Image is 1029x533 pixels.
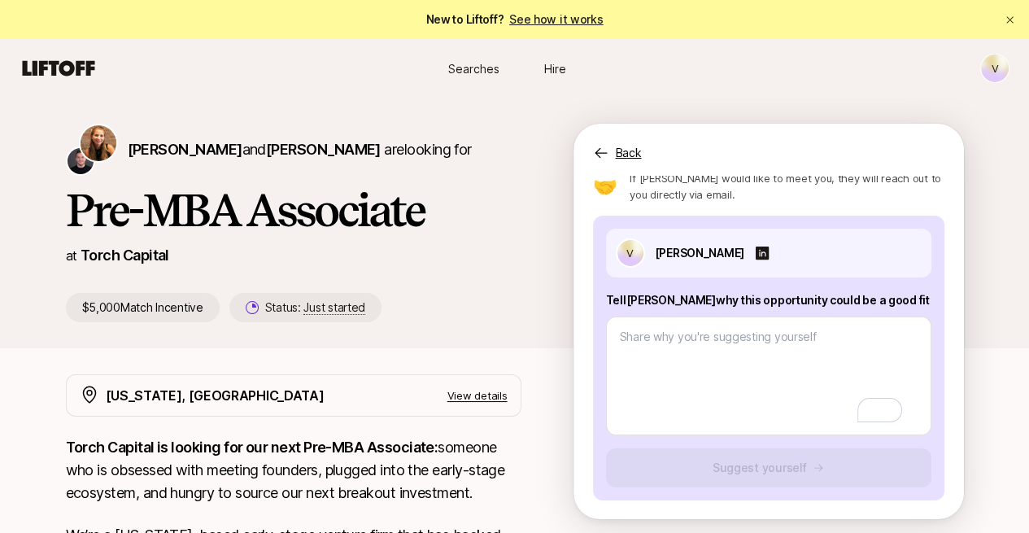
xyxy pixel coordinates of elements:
p: [PERSON_NAME] [655,243,744,263]
p: V [992,59,999,78]
a: Searches [434,54,515,84]
a: See how it works [509,12,604,26]
a: Hire [515,54,596,84]
span: and [242,141,380,158]
h1: Pre-MBA Associate [66,186,521,234]
p: Status: [265,298,365,317]
strong: Torch Capital is looking for our next Pre-MBA Associate: [66,439,438,456]
p: $5,000 Match Incentive [66,293,220,322]
textarea: To enrich screen reader interactions, please activate Accessibility in Grammarly extension settings [606,317,931,435]
a: Torch Capital [81,247,169,264]
p: Back [616,143,642,163]
span: [PERSON_NAME] [266,141,381,158]
p: someone who is obsessed with meeting founders, plugged into the early-stage ecosystem, and hungry... [66,436,521,505]
span: Hire [544,60,566,77]
p: V [626,243,634,263]
p: at [66,245,77,266]
span: Just started [303,300,365,315]
p: 🤝 [593,177,617,196]
span: New to Liftoff? [425,10,603,29]
button: V [980,54,1009,83]
img: Katie Reiner [81,125,116,161]
span: Searches [448,60,499,77]
p: [US_STATE], [GEOGRAPHIC_DATA] [106,385,325,406]
p: If [PERSON_NAME] would like to meet you, they will reach out to you directly via email. [630,170,944,203]
p: View details [447,387,508,404]
p: Tell [PERSON_NAME] why this opportunity could be a good fit [606,291,931,310]
p: are looking for [128,138,472,161]
span: [PERSON_NAME] [128,141,242,158]
img: Christopher Harper [68,148,94,174]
